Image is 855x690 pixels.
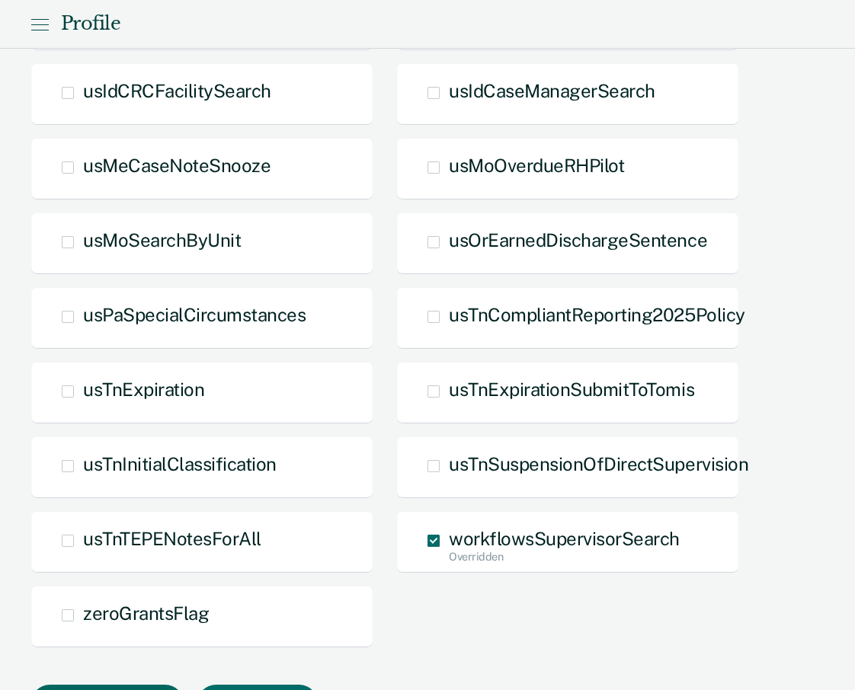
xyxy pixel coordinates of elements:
span: usTnCompliantReporting2025Policy [449,304,745,325]
span: usTnTEPENotesForAll [83,528,261,549]
span: workflowsSupervisorSearch [449,528,680,549]
span: usTnSuspensionOfDirectSupervision [449,453,748,474]
span: usIdCaseManagerSearch [449,80,655,101]
span: usTnInitialClassification [83,453,277,474]
span: usTnExpirationSubmitToTomis [449,379,694,400]
span: usPaSpecialCircumstances [83,304,306,325]
span: usOrEarnedDischargeSentence [449,229,707,251]
span: usTnExpiration [83,379,204,400]
span: usIdCRCFacilitySearch [83,80,271,101]
span: usMoSearchByUnit [83,229,241,251]
span: usMeCaseNoteSnooze [83,155,271,176]
span: usMoOverdueRHPilot [449,155,624,176]
span: zeroGrantsFlag [83,602,209,624]
div: Profile [61,13,120,35]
